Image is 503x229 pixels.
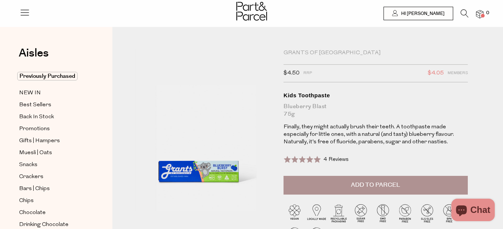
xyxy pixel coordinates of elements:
[372,202,394,224] img: P_P-ICONS-Live_Bec_V11_GMO_Free.svg
[351,181,400,189] span: Add to Parcel
[19,100,87,110] a: Best Sellers
[324,157,349,162] span: 4 Reviews
[19,208,46,217] span: Chocolate
[19,172,87,181] a: Crackers
[19,88,87,98] a: NEW IN
[19,136,87,146] a: Gifts | Hampers
[19,112,87,122] a: Back In Stock
[19,160,87,170] a: Snacks
[476,10,484,18] a: 0
[19,148,87,158] a: Muesli | Oats
[19,125,50,134] span: Promotions
[284,123,468,146] p: Finally, they might actually brush their teeth. A toothpaste made especially for little ones, wit...
[19,149,52,158] span: Muesli | Oats
[284,92,468,99] div: Kids Toothpaste
[306,202,328,224] img: P_P-ICONS-Live_Bec_V11_Locally_Made_2.svg
[236,2,267,21] img: Part&Parcel
[19,137,60,146] span: Gifts | Hampers
[350,202,372,224] img: P_P-ICONS-Live_Bec_V11_Sugar_Free.svg
[19,208,87,217] a: Chocolate
[438,202,460,224] img: P_P-ICONS-Live_Bec_V11_BPA_Free.svg
[284,103,468,118] div: Blueberry Blast 75g
[416,202,438,224] img: P_P-ICONS-Live_Bec_V11_SLS-SLES_Free.svg
[135,49,272,211] img: Kids Toothpaste
[284,202,306,224] img: P_P-ICONS-Live_Bec_V11_Vegan.svg
[19,172,43,181] span: Crackers
[284,68,300,78] span: $4.50
[19,48,49,66] a: Aisles
[399,10,445,17] span: Hi [PERSON_NAME]
[19,196,34,205] span: Chips
[19,113,54,122] span: Back In Stock
[449,199,497,223] inbox-online-store-chat: Shopify online store chat
[284,176,468,195] button: Add to Parcel
[448,68,468,78] span: Members
[17,72,78,80] span: Previously Purchased
[303,68,312,78] span: RRP
[19,72,87,81] a: Previously Purchased
[19,45,49,61] span: Aisles
[284,49,468,57] div: Grants of [GEOGRAPHIC_DATA]
[484,10,491,16] span: 0
[19,184,87,193] a: Bars | Chips
[328,202,350,224] img: P_P-ICONS-Live_Bec_V11_Recyclable_Packaging.svg
[384,7,453,20] a: Hi [PERSON_NAME]
[19,101,51,110] span: Best Sellers
[19,196,87,205] a: Chips
[19,89,41,98] span: NEW IN
[428,68,444,78] span: $4.05
[19,184,50,193] span: Bars | Chips
[19,124,87,134] a: Promotions
[19,161,37,170] span: Snacks
[394,202,416,224] img: P_P-ICONS-Live_Bec_V11_Paraben_Free.svg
